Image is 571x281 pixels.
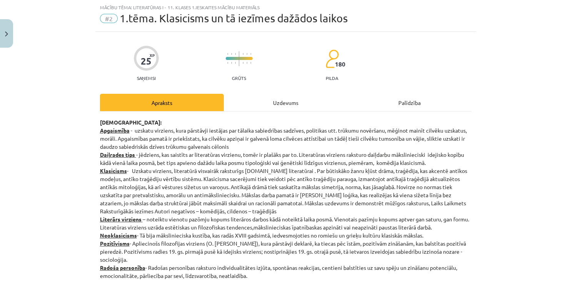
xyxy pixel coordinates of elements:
[100,232,137,239] strong: Neoklasicisms
[100,167,127,174] strong: Klasicisms
[100,94,224,111] div: Apraksts
[243,53,243,55] img: icon-short-line-57e1e144782c952c97e751825c79c345078a6d821885a25fce030b3d8c18986b.svg
[325,49,339,68] img: students-c634bb4e5e11cddfef0936a35e636f08e4e9abd3cc4e673bd6f9a4125e45ecb1.svg
[100,127,130,134] u: Apgaismība
[243,62,243,64] img: icon-short-line-57e1e144782c952c97e751825c79c345078a6d821885a25fce030b3d8c18986b.svg
[231,62,232,64] img: icon-short-line-57e1e144782c952c97e751825c79c345078a6d821885a25fce030b3d8c18986b.svg
[100,14,118,23] span: #2
[100,119,161,126] strong: [DEMOGRAPHIC_DATA]:
[231,53,232,55] img: icon-short-line-57e1e144782c952c97e751825c79c345078a6d821885a25fce030b3d8c18986b.svg
[134,75,159,81] p: Saņemsi
[100,151,135,158] strong: Daiļrades tips
[232,75,246,81] p: Grūts
[235,62,236,64] img: icon-short-line-57e1e144782c952c97e751825c79c345078a6d821885a25fce030b3d8c18986b.svg
[224,94,348,111] div: Uzdevums
[335,61,345,68] span: 180
[100,264,145,271] strong: Radoša personība
[246,62,247,64] img: icon-short-line-57e1e144782c952c97e751825c79c345078a6d821885a25fce030b3d8c18986b.svg
[120,12,348,25] span: 1.tēma. Klasicisms un tā iezīmes dažādos laikos
[235,53,236,55] img: icon-short-line-57e1e144782c952c97e751825c79c345078a6d821885a25fce030b3d8c18986b.svg
[250,62,251,64] img: icon-short-line-57e1e144782c952c97e751825c79c345078a6d821885a25fce030b3d8c18986b.svg
[246,53,247,55] img: icon-short-line-57e1e144782c952c97e751825c79c345078a6d821885a25fce030b3d8c18986b.svg
[227,53,228,55] img: icon-short-line-57e1e144782c952c97e751825c79c345078a6d821885a25fce030b3d8c18986b.svg
[150,53,155,57] span: XP
[5,32,8,37] img: icon-close-lesson-0947bae3869378f0d4975bcd49f059093ad1ed9edebbc8119c70593378902aed.svg
[100,216,142,223] strong: Literārs virziens
[326,75,338,81] p: pilda
[100,5,471,10] div: Mācību tēma: Literatūras i - 11. klases 1.ieskaites mācību materiāls
[250,53,251,55] img: icon-short-line-57e1e144782c952c97e751825c79c345078a6d821885a25fce030b3d8c18986b.svg
[348,94,471,111] div: Palīdzība
[141,56,151,67] div: 25
[227,62,228,64] img: icon-short-line-57e1e144782c952c97e751825c79c345078a6d821885a25fce030b3d8c18986b.svg
[100,240,130,247] strong: Pozitīvisms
